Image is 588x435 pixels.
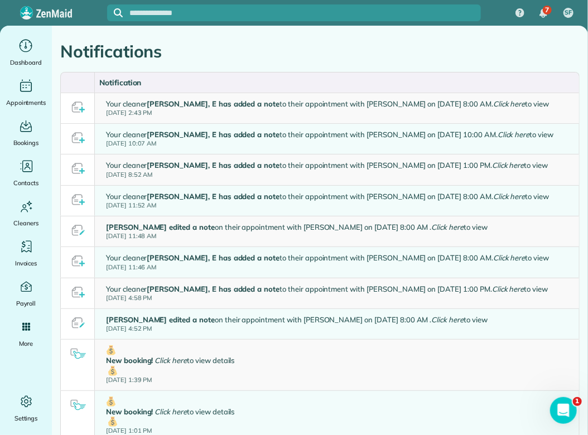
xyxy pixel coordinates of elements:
[4,157,47,188] a: Contacts
[95,247,579,277] a: Your cleaner[PERSON_NAME], E has added a noteto their appointment with [PERSON_NAME] on [DATE] 8:...
[15,413,38,424] span: Settings
[16,298,36,309] span: Payroll
[147,192,280,201] strong: [PERSON_NAME], E has added a note
[10,57,42,68] span: Dashboard
[4,37,47,68] a: Dashboard
[107,8,123,17] button: Focus search
[106,201,549,210] small: [DATE] 11:52 AM
[147,130,280,139] strong: [PERSON_NAME], E has added a note
[106,232,488,241] small: [DATE] 11:48 AM
[106,407,153,416] strong: New booking!
[6,97,46,108] span: Appointments
[106,109,549,118] small: [DATE] 2:43 PM
[13,177,38,188] span: Contacts
[13,217,38,229] span: Cleaners
[106,139,553,148] small: [DATE] 10:07 AM
[155,407,187,416] em: Click here
[95,186,579,216] a: Your cleaner[PERSON_NAME], E has added a noteto their appointment with [PERSON_NAME] on [DATE] 8:...
[95,124,579,154] a: Your cleaner[PERSON_NAME], E has added a noteto their appointment with [PERSON_NAME] on [DATE] 10...
[15,258,37,269] span: Invoices
[532,1,555,26] div: 7 unread notifications
[60,42,580,61] h1: Notifications
[147,253,280,262] strong: [PERSON_NAME], E has added a note
[95,154,579,185] a: Your cleaner[PERSON_NAME], E has added a noteto their appointment with [PERSON_NAME] on [DATE] 1:...
[106,129,553,148] div: Your cleaner to their appointment with [PERSON_NAME] on [DATE] 10:00 AM. to view
[106,223,215,231] strong: [PERSON_NAME] edited a note
[106,345,235,384] div: to view details
[432,315,464,324] em: Click here
[106,263,549,272] small: [DATE] 11:46 AM
[114,8,123,17] svg: Focus search
[573,397,582,406] span: 1
[13,137,39,148] span: Bookings
[493,253,526,262] em: Click here
[94,72,579,93] th: Notification
[95,278,579,308] a: Your cleaner[PERSON_NAME], E has added a noteto their appointment with [PERSON_NAME] on [DATE] 1:...
[106,315,215,324] strong: [PERSON_NAME] edited a note
[4,393,47,424] a: Settings
[550,397,577,424] iframe: Intercom live chat
[545,6,549,14] span: 7
[492,161,524,170] em: Click here
[492,284,524,293] em: Click here
[95,340,579,390] a: New booking! Click hereto view details [DATE] 1:39 PM
[493,99,526,108] em: Click here
[147,284,280,293] strong: [PERSON_NAME], E has added a note
[106,356,153,365] strong: New booking!
[4,238,47,269] a: Invoices
[4,77,47,108] a: Appointments
[95,93,579,123] a: Your cleaner[PERSON_NAME], E has added a noteto their appointment with [PERSON_NAME] on [DATE] 8:...
[4,117,47,148] a: Bookings
[19,338,33,349] span: More
[4,278,47,309] a: Payroll
[106,376,235,385] small: [DATE] 1:39 PM
[155,356,187,365] em: Click here
[95,309,579,339] a: [PERSON_NAME] edited a noteon their appointment with [PERSON_NAME] on [DATE] 8:00 AM .Click heret...
[106,284,548,303] div: Your cleaner to their appointment with [PERSON_NAME] on [DATE] 1:00 PM. to view
[432,223,464,231] em: Click here
[106,171,548,180] small: [DATE] 8:52 AM
[498,130,530,139] em: Click here
[106,325,488,333] small: [DATE] 4:52 PM
[493,192,526,201] em: Click here
[106,315,488,333] div: on their appointment with [PERSON_NAME] on [DATE] 8:00 AM . to view
[4,197,47,229] a: Cleaners
[147,161,280,170] strong: [PERSON_NAME], E has added a note
[147,99,280,108] strong: [PERSON_NAME], E has added a note
[106,294,548,303] small: [DATE] 4:58 PM
[95,216,579,246] a: [PERSON_NAME] edited a noteon their appointment with [PERSON_NAME] on [DATE] 8:00 AM .Click heret...
[106,99,549,118] div: Your cleaner to their appointment with [PERSON_NAME] on [DATE] 8:00 AM. to view
[106,191,549,210] div: Your cleaner to their appointment with [PERSON_NAME] on [DATE] 8:00 AM. to view
[106,160,548,179] div: Your cleaner to their appointment with [PERSON_NAME] on [DATE] 1:00 PM. to view
[565,8,572,17] span: SF
[106,253,549,272] div: Your cleaner to their appointment with [PERSON_NAME] on [DATE] 8:00 AM. to view
[106,222,488,241] div: on their appointment with [PERSON_NAME] on [DATE] 8:00 AM . to view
